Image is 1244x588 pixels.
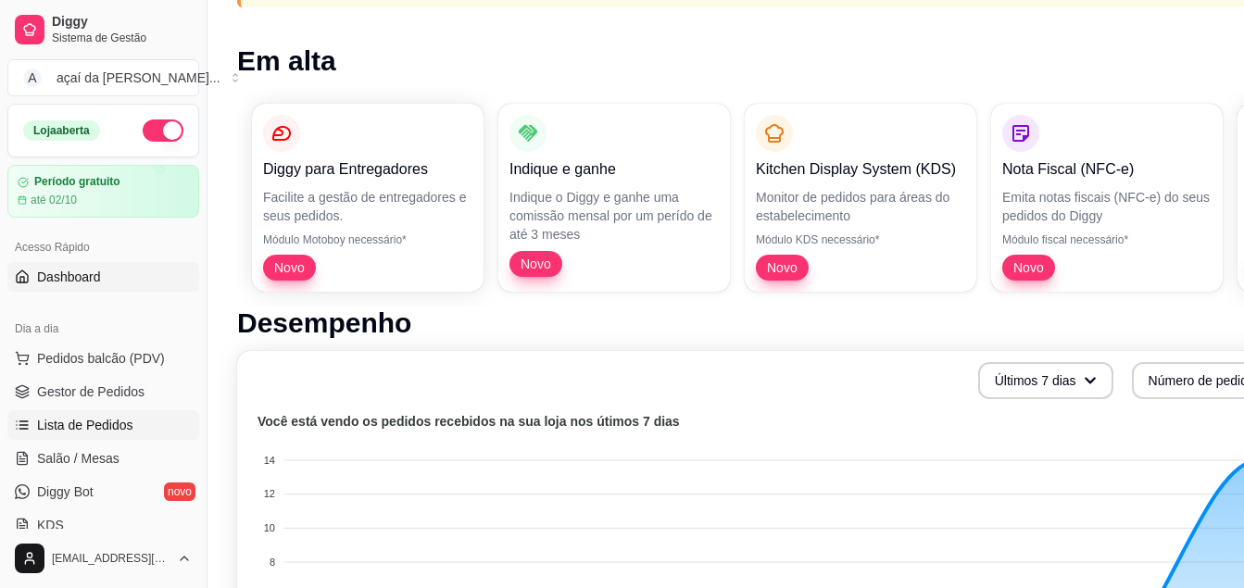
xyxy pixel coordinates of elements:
[264,488,275,499] tspan: 12
[760,258,805,277] span: Novo
[252,104,484,292] button: Diggy para EntregadoresFacilite a gestão de entregadores e seus pedidos.Módulo Motoboy necessário...
[52,31,192,45] span: Sistema de Gestão
[7,262,199,292] a: Dashboard
[1002,232,1212,247] p: Módulo fiscal necessário*
[37,449,119,468] span: Salão / Mesas
[31,193,77,207] article: até 02/10
[7,377,199,407] a: Gestor de Pedidos
[23,120,100,141] div: Loja aberta
[52,14,192,31] span: Diggy
[37,516,64,534] span: KDS
[37,349,165,368] span: Pedidos balcão (PDV)
[264,455,275,466] tspan: 14
[52,551,170,566] span: [EMAIL_ADDRESS][DOMAIN_NAME]
[7,410,199,440] a: Lista de Pedidos
[37,268,101,286] span: Dashboard
[263,232,472,247] p: Módulo Motoboy necessário*
[37,416,133,434] span: Lista de Pedidos
[57,69,220,87] div: açaí da [PERSON_NAME] ...
[7,477,199,507] a: Diggy Botnovo
[7,510,199,540] a: KDS
[37,382,145,401] span: Gestor de Pedidos
[498,104,730,292] button: Indique e ganheIndique o Diggy e ganhe uma comissão mensal por um perído de até 3 mesesNovo
[23,69,42,87] span: A
[1002,158,1212,181] p: Nota Fiscal (NFC-e)
[258,414,680,429] text: Você está vendo os pedidos recebidos na sua loja nos útimos 7 dias
[7,536,199,581] button: [EMAIL_ADDRESS][DOMAIN_NAME]
[143,119,183,142] button: Alterar Status
[756,232,965,247] p: Módulo KDS necessário*
[1006,258,1051,277] span: Novo
[7,314,199,344] div: Dia a dia
[513,255,559,273] span: Novo
[509,188,719,244] p: Indique o Diggy e ganhe uma comissão mensal por um perído de até 3 meses
[991,104,1223,292] button: Nota Fiscal (NFC-e)Emita notas fiscais (NFC-e) do seus pedidos do DiggyMódulo fiscal necessário*Novo
[34,175,120,189] article: Período gratuito
[270,557,275,568] tspan: 8
[7,7,199,52] a: DiggySistema de Gestão
[509,158,719,181] p: Indique e ganhe
[7,232,199,262] div: Acesso Rápido
[263,188,472,225] p: Facilite a gestão de entregadores e seus pedidos.
[7,165,199,218] a: Período gratuitoaté 02/10
[1002,188,1212,225] p: Emita notas fiscais (NFC-e) do seus pedidos do Diggy
[7,344,199,373] button: Pedidos balcão (PDV)
[7,444,199,473] a: Salão / Mesas
[7,59,199,96] button: Select a team
[978,362,1113,399] button: Últimos 7 dias
[263,158,472,181] p: Diggy para Entregadores
[756,188,965,225] p: Monitor de pedidos para áreas do estabelecimento
[745,104,976,292] button: Kitchen Display System (KDS)Monitor de pedidos para áreas do estabelecimentoMódulo KDS necessário...
[267,258,312,277] span: Novo
[756,158,965,181] p: Kitchen Display System (KDS)
[264,522,275,533] tspan: 10
[37,482,94,501] span: Diggy Bot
